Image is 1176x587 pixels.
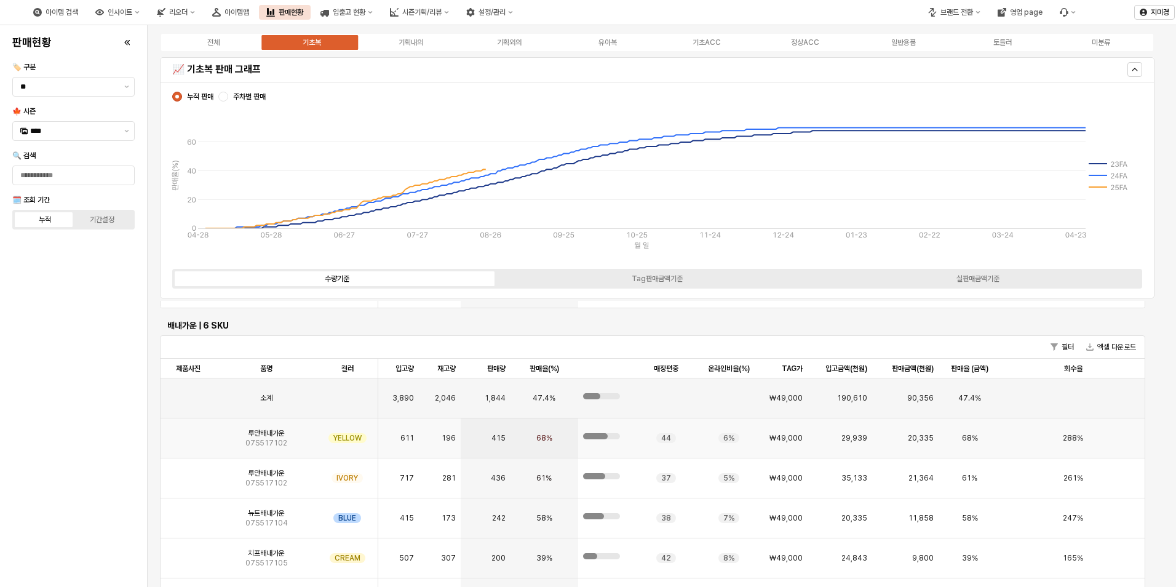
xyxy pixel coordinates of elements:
span: 입고금액(천원) [825,364,867,373]
span: 07S517102 [245,438,287,448]
span: 매장편중 [654,364,678,373]
label: 전체 [164,37,263,48]
div: 기간설정 [90,215,114,224]
span: 🏷️ 구분 [12,63,36,71]
span: YELLOW [333,433,362,443]
span: 2,046 [435,393,456,403]
span: 컬러 [341,364,354,373]
span: 261% [1063,473,1083,483]
button: 설정/관리 [459,5,520,20]
span: 436 [491,473,506,483]
span: 소계 [260,393,272,403]
span: 47.4% [958,393,981,403]
span: 717 [400,473,414,483]
span: 58% [962,513,978,523]
div: 설정/관리 [479,8,506,17]
div: Tag판매금액기준 [632,274,683,283]
button: Hide [1127,62,1142,77]
span: 주차별 판매 [233,92,266,102]
label: 기간설정 [74,214,131,225]
button: 아이템 검색 [26,5,85,20]
span: 165% [1063,553,1083,563]
div: 일반용품 [891,38,916,47]
span: 치프배내가운 [248,548,285,558]
div: Menu item 6 [1052,5,1083,20]
button: 리오더 [149,5,202,20]
div: 기획내의 [399,38,423,47]
span: 🍁 시즌 [12,107,36,116]
span: 173 [442,513,456,523]
button: 시즌기획/리뷰 [383,5,456,20]
div: 미분류 [1092,38,1110,47]
span: 🔍 검색 [12,151,36,160]
div: 정상ACC [791,38,819,47]
label: 유아복 [558,37,657,48]
label: 기획외의 [460,37,558,48]
span: 뉴트배내가운 [248,508,285,518]
div: 기획외의 [497,38,522,47]
span: 20,335 [841,513,867,523]
span: 품명 [260,364,272,373]
span: 판매량 [487,364,506,373]
span: 37 [661,473,671,483]
span: 온라인비율(%) [708,364,750,373]
h4: 판매현황 [12,36,52,49]
div: 전체 [207,38,220,47]
span: 판매율(%) [530,364,559,373]
button: 입출고 현황 [313,5,380,20]
span: 190,610 [837,393,867,403]
button: 인사이트 [88,5,147,20]
span: ₩49,000 [769,393,803,403]
h5: 📈 기초복 판매 그래프 [172,63,897,76]
span: 🗓️ 조회 기간 [12,196,50,204]
label: 정상ACC [756,37,854,48]
span: 61% [536,473,552,483]
span: 07S517104 [245,518,288,528]
span: 61% [962,473,977,483]
label: 기초복 [263,37,361,48]
button: 판매현황 [259,5,311,20]
span: 196 [442,433,456,443]
label: 수량기준 [177,273,497,284]
span: 90,356 [907,393,934,403]
button: 필터 [1046,340,1079,354]
label: 기초ACC [657,37,755,48]
span: 3,890 [392,393,414,403]
span: CREAM [335,553,360,563]
span: 35,133 [841,473,867,483]
span: 5% [723,473,734,483]
span: 24,843 [841,553,867,563]
div: 아이템맵 [205,5,256,20]
span: 회수율 [1064,364,1083,373]
div: 토들러 [993,38,1012,47]
span: ₩49,000 [769,553,803,563]
span: ₩49,000 [769,513,803,523]
span: 07S517102 [245,478,287,488]
label: 미분류 [1052,37,1150,48]
div: 영업 page [990,5,1050,20]
span: 8% [723,553,734,563]
label: 기획내의 [362,37,460,48]
span: 200 [491,553,506,563]
span: IVORY [336,473,358,483]
span: 11,858 [908,513,934,523]
label: Tag판매금액기준 [497,273,817,284]
span: 611 [400,433,414,443]
span: 21,364 [908,473,934,483]
span: 288% [1063,433,1083,443]
label: 일반용품 [854,37,953,48]
div: 브랜드 전환 [921,5,988,20]
button: 엑셀 다운로드 [1081,340,1141,354]
span: 루안배내가운 [248,428,285,438]
span: 415 [491,433,506,443]
div: 리오더 [169,8,188,17]
span: 누적 판매 [187,92,213,102]
span: 6% [723,433,734,443]
span: 307 [441,553,456,563]
span: ₩49,000 [769,473,803,483]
